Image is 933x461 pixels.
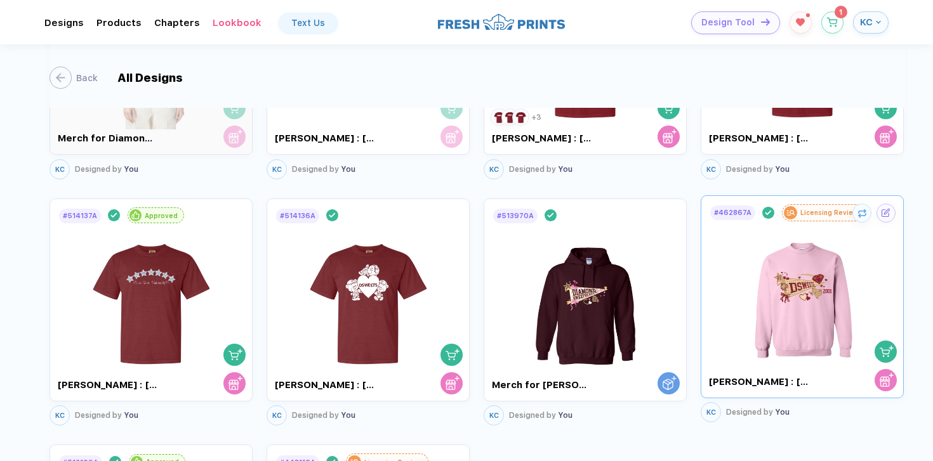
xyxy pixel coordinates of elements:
img: store cart [880,129,894,143]
span: Designed by [75,411,122,420]
button: shopping cart [875,341,897,363]
img: 3da8b1bf-84ea-4be8-8aab-d12552fb0893_nt_front_1756847843139.jpg [90,224,211,372]
div: Text Us [291,18,325,28]
div: You [292,411,355,420]
div: [PERSON_NAME] : [US_STATE][GEOGRAPHIC_DATA] [709,376,810,387]
img: store cart [228,129,242,143]
button: store cart [875,126,897,148]
div: # 514137A [63,212,97,220]
button: store cart [223,126,246,148]
button: KC [484,159,504,179]
div: You [75,411,138,420]
img: store cart [663,129,677,143]
div: Licensing Review [800,209,858,216]
button: store cart [658,126,680,148]
span: KC [706,166,716,174]
img: store cart [446,376,460,390]
span: Designed by [509,411,556,420]
div: Lookbook [213,17,261,29]
img: shopping cart [446,101,460,115]
img: shopping cart [228,347,242,361]
div: You [292,165,355,174]
button: KC [701,402,721,422]
div: # 513970A [497,212,534,220]
span: KC [55,166,65,174]
span: KC [272,166,282,174]
button: KC [701,159,721,179]
img: logo [438,12,565,32]
span: Designed by [292,411,339,420]
img: store cart [880,373,894,387]
span: KC [55,412,65,420]
span: 1 [839,8,842,16]
div: ProductsToggle dropdown menu [96,17,142,29]
img: 7d2dd47b-9b6c-4583-b07e-51917967b2c2_nt_front_1756842889306.jpg [307,224,428,372]
div: #462867ALicensing Reviewshopping cartstore cart [PERSON_NAME] : [US_STATE][GEOGRAPHIC_DATA]KCDesi... [701,195,905,429]
button: KC [853,11,889,34]
img: store cart [446,129,460,143]
div: #514136Ashopping cartstore cart [PERSON_NAME] : [US_STATE][GEOGRAPHIC_DATA]KCDesigned by You [267,195,471,429]
img: icon [761,18,770,25]
img: shopping cart [880,101,894,115]
div: # 514136A [280,212,315,220]
div: #513970AOrder with a Sales Rep Merch for [PERSON_NAME]KCDesigned by You [484,195,688,429]
div: DesignsToggle dropdown menu [44,17,84,29]
button: KC [267,405,287,425]
div: You [509,411,572,420]
span: KC [272,412,282,420]
button: store cart [440,126,463,148]
button: shopping cart [440,344,463,366]
img: 2 [503,110,517,124]
button: KC [267,159,287,179]
span: KC [860,16,873,28]
span: KC [489,166,499,174]
div: #514137AApprovedshopping cartstore cart [PERSON_NAME] : [US_STATE][GEOGRAPHIC_DATA]KCDesigned by You [50,195,254,429]
img: shopping cart [446,347,460,361]
img: 3 [514,110,527,124]
span: KC [706,408,716,417]
button: store cart [875,369,897,391]
button: store cart [223,372,246,394]
button: Design Toolicon [691,11,780,34]
button: shopping cart [658,97,680,119]
button: shopping cart [223,97,246,119]
div: You [726,408,790,417]
img: Order with a Sales Rep [663,376,677,390]
div: [PERSON_NAME] : [US_STATE][GEOGRAPHIC_DATA] [709,133,810,144]
div: [PERSON_NAME] : [US_STATE][GEOGRAPHIC_DATA] [275,379,376,391]
a: Text Us [279,13,338,33]
div: Merch for Diamond Sweethearts [58,133,159,144]
sup: 1 [835,6,847,18]
div: LookbookToggle dropdown menu chapters [213,17,261,29]
div: [PERSON_NAME] : [US_STATE][GEOGRAPHIC_DATA] [58,379,159,391]
div: You [75,165,138,174]
sup: 1 [806,13,810,17]
img: shopping cart [228,101,242,115]
div: Back [76,73,98,83]
img: store cart [228,376,242,390]
span: Designed by [75,165,122,174]
button: shopping cart [875,97,897,119]
button: KC [484,405,504,425]
button: KC [50,405,70,425]
img: shopping cart [880,344,894,358]
span: KC [489,412,499,420]
button: Back [50,67,98,89]
div: + 3 [531,113,541,122]
button: KC [50,159,70,179]
button: store cart [440,372,463,394]
div: You [509,165,572,174]
div: Merch for [PERSON_NAME] [492,379,593,391]
img: shopping cart [663,101,677,115]
span: Design Tool [701,17,755,28]
span: Designed by [726,165,773,174]
button: Order with a Sales Rep [658,372,680,394]
div: ChaptersToggle dropdown menu chapters [154,17,200,29]
div: # 462867A [714,209,751,217]
div: [PERSON_NAME] : [US_STATE][GEOGRAPHIC_DATA] [275,133,376,144]
button: shopping cart [440,97,463,119]
img: 1 [493,110,506,124]
span: Designed by [292,165,339,174]
img: b6a0d880-6086-49ad-ad77-0977d1c198c6_nt_front_1756834584669.jpg [741,222,863,369]
div: You [726,165,790,174]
